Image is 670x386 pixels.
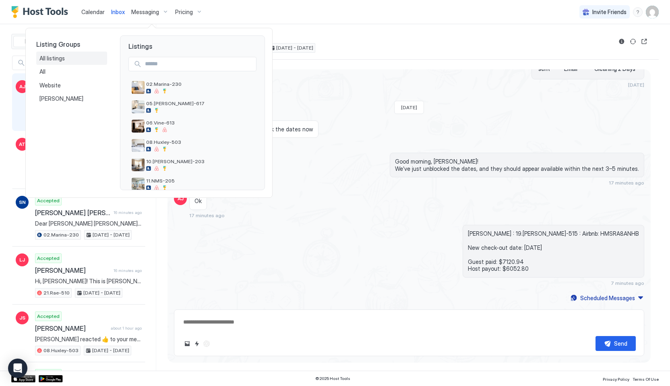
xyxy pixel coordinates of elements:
[132,178,145,191] div: listing image
[132,139,145,152] div: listing image
[8,359,27,378] div: Open Intercom Messenger
[146,81,253,87] span: 02.Marina-230
[146,178,253,184] span: 11.NMS-205
[36,40,107,48] span: Listing Groups
[146,158,253,164] span: 10.[PERSON_NAME]-203
[146,100,253,106] span: 05.[PERSON_NAME]-617
[39,95,85,102] span: [PERSON_NAME]
[39,68,47,75] span: All
[39,55,66,62] span: All listings
[142,57,256,71] input: Input Field
[146,120,253,126] span: 06.Vine-613
[120,36,265,50] span: Listings
[132,100,145,113] div: listing image
[132,158,145,171] div: listing image
[132,120,145,133] div: listing image
[146,139,253,145] span: 08.Huxley-503
[132,81,145,94] div: listing image
[39,82,62,89] span: Website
